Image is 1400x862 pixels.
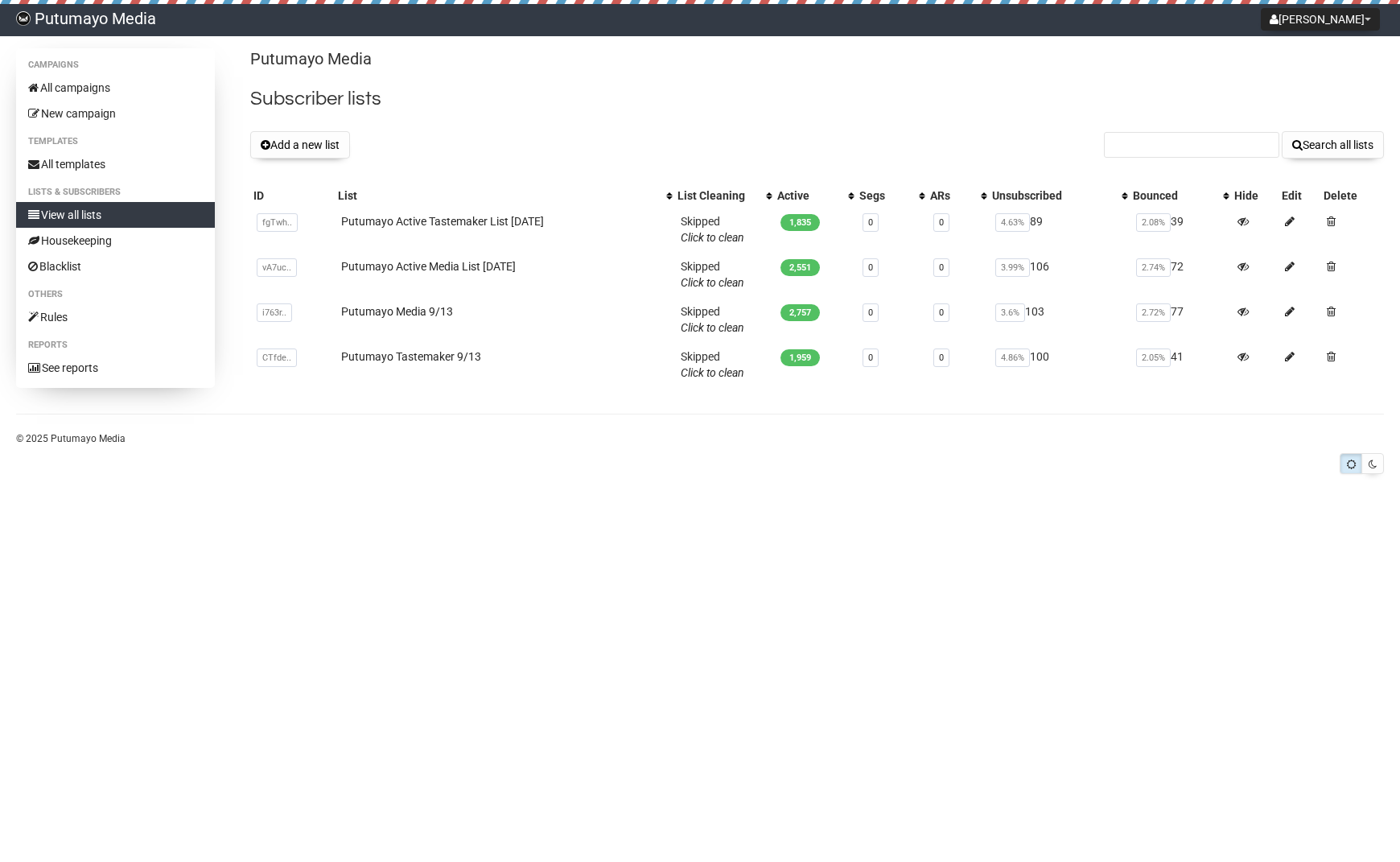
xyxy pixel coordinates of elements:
a: Rules [16,304,215,330]
span: Skipped [681,305,744,334]
th: ARs: No sort applied, activate to apply an ascending sort [927,184,989,207]
td: 89 [989,207,1130,252]
div: List [338,188,658,204]
a: 0 [939,353,944,363]
span: 4.63% [995,213,1030,232]
th: List: No sort applied, activate to apply an ascending sort [335,184,674,207]
li: Campaigns [16,56,215,75]
a: Click to clean [681,366,744,379]
td: 100 [989,342,1130,387]
p: © 2025 Putumayo Media [16,430,1384,447]
span: 4.86% [995,349,1030,367]
div: Active [777,188,840,204]
span: 3.6% [995,303,1025,322]
li: Reports [16,336,215,355]
th: Segs: No sort applied, activate to apply an ascending sort [856,184,927,207]
img: 138082f5f21ca7d741ddb5e7153fd561 [16,11,31,26]
a: Putumayo Active Media List [DATE] [341,260,516,273]
span: Skipped [681,350,744,379]
th: Unsubscribed: No sort applied, activate to apply an ascending sort [989,184,1130,207]
span: 1,835 [780,214,820,231]
span: fgTwh.. [257,213,298,232]
a: 0 [868,353,873,363]
span: vA7uc.. [257,258,297,277]
span: 1,959 [780,349,820,366]
a: Putumayo Media 9/13 [341,305,453,318]
td: 41 [1130,342,1231,387]
li: Lists & subscribers [16,183,215,202]
a: Putumayo Active Tastemaker List [DATE] [341,215,544,228]
a: Blacklist [16,254,215,279]
div: Hide [1234,188,1276,204]
a: 0 [939,307,944,318]
span: 2,757 [780,304,820,321]
th: Active: No sort applied, activate to apply an ascending sort [774,184,856,207]
span: Skipped [681,215,744,244]
button: Search all lists [1282,131,1384,159]
div: List Cleaning [677,188,758,204]
p: Putumayo Media [250,48,1384,70]
span: 2.74% [1136,258,1171,277]
a: Putumayo Tastemaker 9/13 [341,350,481,363]
a: 0 [939,217,944,228]
span: 2.08% [1136,213,1171,232]
th: List Cleaning: No sort applied, activate to apply an ascending sort [674,184,774,207]
a: See reports [16,355,215,381]
td: 106 [989,252,1130,297]
div: ID [253,188,331,204]
td: 103 [989,297,1130,342]
td: 72 [1130,252,1231,297]
a: All templates [16,151,215,177]
a: 0 [868,262,873,273]
a: All campaigns [16,75,215,101]
th: Bounced: No sort applied, activate to apply an ascending sort [1130,184,1231,207]
span: i763r.. [257,303,292,322]
div: Unsubscribed [992,188,1114,204]
a: View all lists [16,202,215,228]
th: Delete: No sort applied, sorting is disabled [1320,184,1384,207]
div: Delete [1324,188,1381,204]
a: New campaign [16,101,215,126]
li: Others [16,285,215,304]
th: ID: No sort applied, sorting is disabled [250,184,335,207]
th: Edit: No sort applied, sorting is disabled [1279,184,1320,207]
th: Hide: No sort applied, sorting is disabled [1231,184,1279,207]
a: Click to clean [681,276,744,289]
a: Housekeeping [16,228,215,254]
td: 39 [1130,207,1231,252]
a: Click to clean [681,231,744,244]
h2: Subscriber lists [250,85,1384,113]
span: 2.05% [1136,349,1171,367]
div: ARs [930,188,973,204]
span: 2.72% [1136,303,1171,322]
td: 77 [1130,297,1231,342]
span: 3.99% [995,258,1030,277]
div: Bounced [1133,188,1215,204]
div: Segs [859,188,911,204]
li: Templates [16,132,215,151]
button: [PERSON_NAME] [1261,8,1380,31]
a: 0 [939,262,944,273]
div: Edit [1282,188,1317,204]
a: 0 [868,217,873,228]
button: Add a new list [250,131,350,159]
span: 2,551 [780,259,820,276]
a: Click to clean [681,321,744,334]
a: 0 [868,307,873,318]
span: Skipped [681,260,744,289]
span: CTfde.. [257,349,297,367]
